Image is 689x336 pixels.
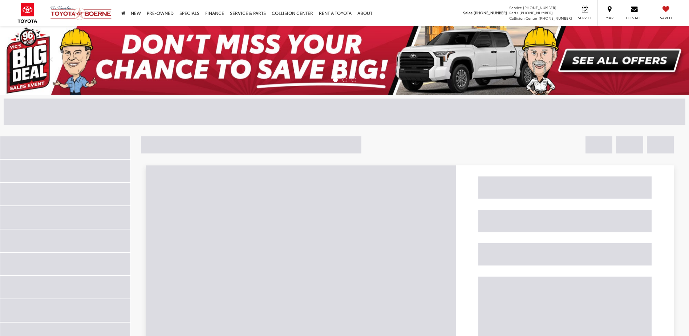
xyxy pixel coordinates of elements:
span: [PHONE_NUMBER] [523,5,556,10]
span: Contact [626,15,643,20]
img: Vic Vaughan Toyota of Boerne [50,5,112,20]
span: Map [601,15,617,20]
span: Service [509,5,522,10]
span: Sales [463,10,473,15]
span: [PHONE_NUMBER] [474,10,507,15]
span: Collision Center [509,15,538,21]
span: [PHONE_NUMBER] [539,15,572,21]
span: Parts [509,10,518,15]
span: [PHONE_NUMBER] [519,10,553,15]
span: Saved [658,15,674,20]
span: Service [577,15,593,20]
